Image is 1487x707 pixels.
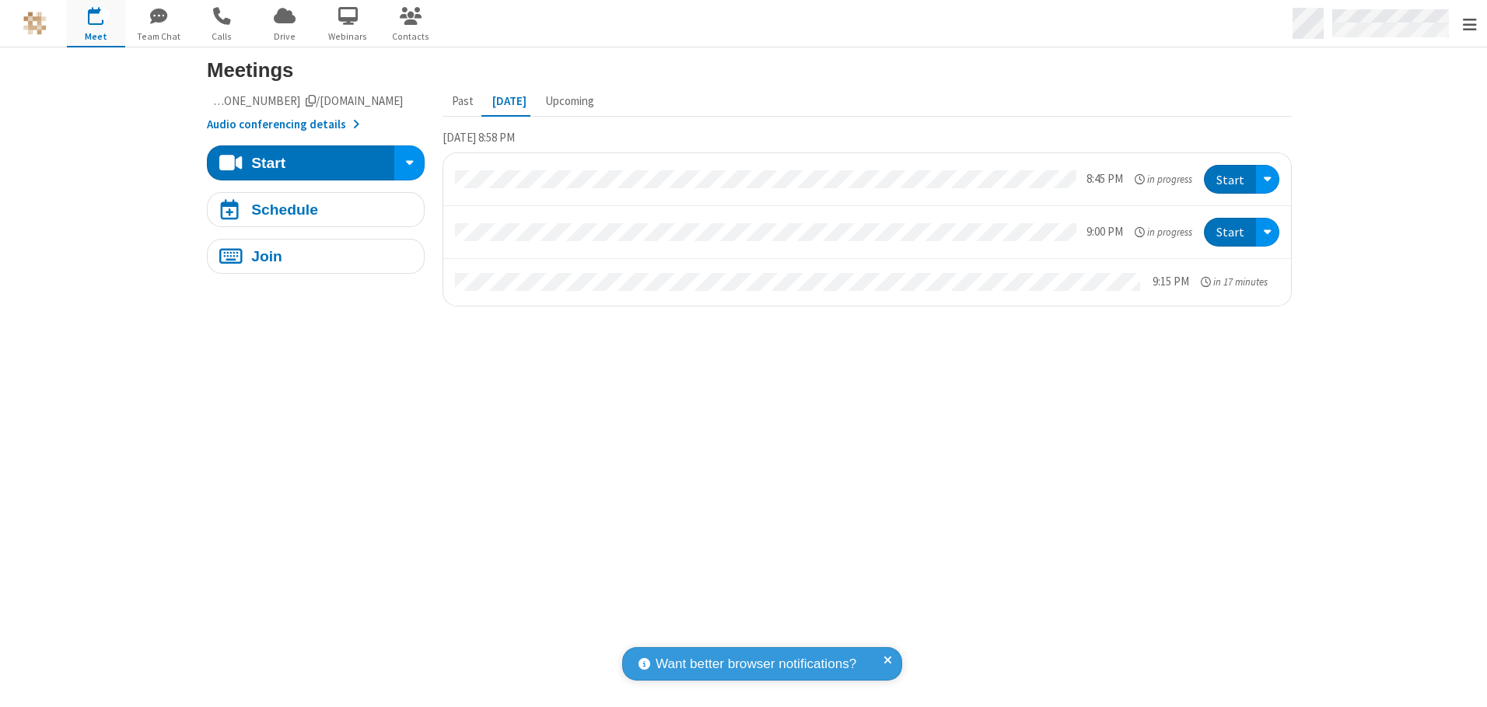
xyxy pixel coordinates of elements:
section: Today's Meetings [443,128,1293,317]
span: Meet [67,30,125,44]
span: [DATE] 8:58 PM [443,130,515,145]
button: Schedule [207,192,425,227]
div: 9:15 PM [1153,273,1189,291]
button: Start conference options [394,145,425,180]
button: Start [1204,165,1256,194]
button: Start [207,145,395,180]
span: Team Chat [130,30,188,44]
div: Open menu [1256,218,1279,247]
h3: Meetings [207,59,1292,81]
div: 8:45 PM [1086,170,1123,188]
button: Start [1204,218,1256,247]
button: Audio conferencing details [207,116,359,134]
button: Upcoming [536,87,604,117]
span: Drive [256,30,314,44]
em: in progress [1135,172,1192,187]
button: Copy my meeting room linkCopy my meeting room link [207,93,403,110]
div: Join [251,249,282,264]
div: 9:00 PM [1086,223,1123,241]
em: in progress [1135,225,1192,240]
button: Past [443,87,483,117]
div: Open menu [1256,165,1279,194]
span: Want better browser notifications? [656,654,856,674]
div: Schedule [251,202,318,217]
div: 2 [100,9,110,20]
section: Account details [207,93,425,134]
span: Calls [193,30,251,44]
span: Webinars [319,30,377,44]
div: Start [251,156,285,170]
span: Contacts [382,30,440,44]
span: in 17 minutes [1213,275,1268,289]
button: Join [207,239,425,274]
img: QA Selenium DO NOT DELETE OR CHANGE [23,12,47,35]
span: Copy my meeting room link [159,93,404,108]
button: [DATE] [483,87,536,117]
